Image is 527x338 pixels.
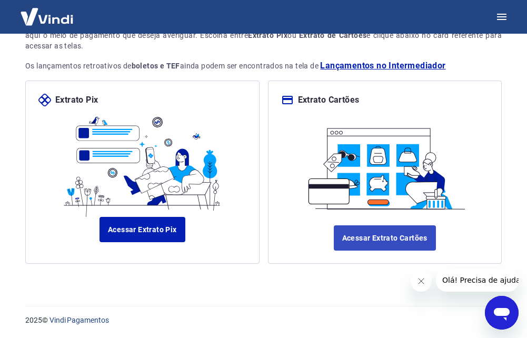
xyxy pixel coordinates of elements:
[6,7,88,16] span: Olá! Precisa de ajuda?
[132,62,180,70] strong: boletos e TEF
[320,59,445,72] a: Lançamentos no Intermediador
[299,31,366,39] strong: Extrato de Cartões
[100,217,185,242] a: Acessar Extrato Pix
[411,271,432,292] iframe: Fechar mensagem
[13,1,81,33] img: Vindi
[25,315,502,326] p: 2025 ©
[25,59,502,72] p: Os lançamentos retroativos de ainda podem ser encontrados na tela de
[302,119,468,213] img: ilustracard.1447bf24807628a904eb562bb34ea6f9.svg
[248,31,287,39] strong: Extrato Pix
[59,106,225,217] img: ilustrapix.38d2ed8fdf785898d64e9b5bf3a9451d.svg
[55,94,98,106] p: Extrato Pix
[49,316,109,324] a: Vindi Pagamentos
[334,225,436,251] a: Acessar Extrato Cartões
[485,296,519,330] iframe: Botão para abrir a janela de mensagens
[436,269,519,292] iframe: Mensagem da empresa
[298,94,360,106] p: Extrato Cartões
